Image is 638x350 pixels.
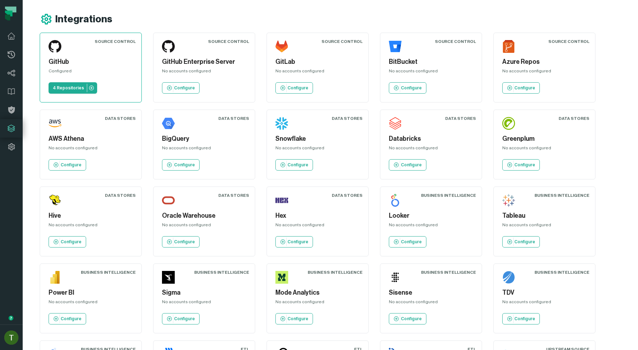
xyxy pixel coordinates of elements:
[49,68,133,77] div: Configured
[389,68,473,77] div: No accounts configured
[49,159,86,171] a: Configure
[389,236,426,248] a: Configure
[174,85,195,91] p: Configure
[389,211,473,221] h5: Looker
[49,134,133,144] h5: AWS Athena
[275,222,360,230] div: No accounts configured
[53,85,84,91] p: 4 Repositories
[275,313,313,324] a: Configure
[275,236,313,248] a: Configure
[49,288,133,298] h5: Power BI
[389,117,402,130] img: Databricks
[81,270,136,275] div: Business Intelligence
[208,39,249,44] div: Source Control
[162,211,246,221] h5: Oracle Warehouse
[275,159,313,171] a: Configure
[514,162,535,168] p: Configure
[287,316,308,322] p: Configure
[389,82,426,94] a: Configure
[61,239,82,245] p: Configure
[389,222,473,230] div: No accounts configured
[401,85,422,91] p: Configure
[389,40,402,53] img: BitBucket
[535,270,589,275] div: Business Intelligence
[535,193,589,198] div: Business Intelligence
[162,313,200,324] a: Configure
[105,116,136,121] div: Data Stores
[174,162,195,168] p: Configure
[321,39,363,44] div: Source Control
[275,211,360,221] h5: Hex
[275,68,360,77] div: No accounts configured
[435,39,476,44] div: Source Control
[105,193,136,198] div: Data Stores
[55,13,112,26] h1: Integrations
[401,162,422,168] p: Configure
[502,271,515,284] img: TDV
[8,315,14,321] div: Tooltip anchor
[49,117,61,130] img: AWS Athena
[389,194,402,207] img: Looker
[332,116,363,121] div: Data Stores
[275,134,360,144] h5: Snowflake
[502,57,587,67] h5: Azure Repos
[61,316,82,322] p: Configure
[389,299,473,307] div: No accounts configured
[389,57,473,67] h5: BitBucket
[162,145,246,154] div: No accounts configured
[162,117,175,130] img: BigQuery
[421,270,476,275] div: Business Intelligence
[162,194,175,207] img: Oracle Warehouse
[502,68,587,77] div: No accounts configured
[162,236,200,248] a: Configure
[49,222,133,230] div: No accounts configured
[275,288,360,298] h5: Mode Analytics
[389,313,426,324] a: Configure
[162,271,175,284] img: Sigma
[502,145,587,154] div: No accounts configured
[49,313,86,324] a: Configure
[502,222,587,230] div: No accounts configured
[514,316,535,322] p: Configure
[162,40,175,53] img: GitHub Enterprise Server
[502,299,587,307] div: No accounts configured
[49,145,133,154] div: No accounts configured
[287,162,308,168] p: Configure
[162,222,246,230] div: No accounts configured
[332,193,363,198] div: Data Stores
[389,271,402,284] img: Sisense
[502,82,540,94] a: Configure
[95,39,136,44] div: Source Control
[502,117,515,130] img: Greenplum
[49,211,133,221] h5: Hive
[218,193,249,198] div: Data Stores
[401,316,422,322] p: Configure
[162,299,246,307] div: No accounts configured
[502,194,515,207] img: Tableau
[502,159,540,171] a: Configure
[389,288,473,298] h5: Sisense
[275,82,313,94] a: Configure
[4,330,18,345] img: avatar of Tomer Galun
[421,193,476,198] div: Business Intelligence
[174,239,195,245] p: Configure
[514,239,535,245] p: Configure
[61,162,82,168] p: Configure
[162,134,246,144] h5: BigQuery
[502,134,587,144] h5: Greenplum
[514,85,535,91] p: Configure
[49,82,97,94] a: 4 Repositories
[49,299,133,307] div: No accounts configured
[162,82,200,94] a: Configure
[389,159,426,171] a: Configure
[287,239,308,245] p: Configure
[445,116,476,121] div: Data Stores
[194,270,249,275] div: Business Intelligence
[49,57,133,67] h5: GitHub
[275,117,288,130] img: Snowflake
[502,288,587,298] h5: TDV
[308,270,363,275] div: Business Intelligence
[218,116,249,121] div: Data Stores
[275,194,288,207] img: Hex
[502,236,540,248] a: Configure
